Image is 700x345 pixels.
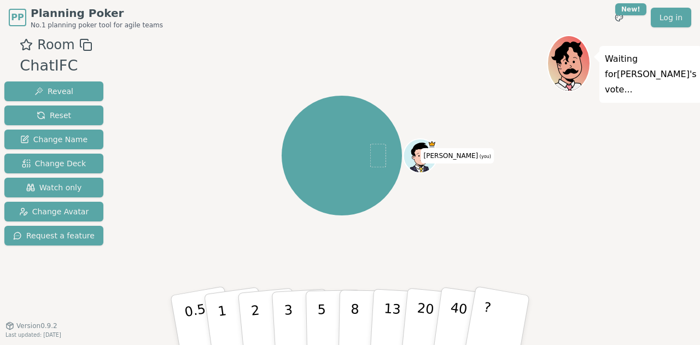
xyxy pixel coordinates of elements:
a: PPPlanning PokerNo.1 planning poker tool for agile teams [9,5,163,30]
span: Room [37,35,74,55]
button: Reset [4,106,103,125]
button: Change Deck [4,154,103,173]
span: Click to change your name [421,148,494,163]
span: Change Name [20,134,87,145]
span: Last updated: [DATE] [5,332,61,338]
button: Change Name [4,130,103,149]
span: Request a feature [13,230,95,241]
p: Waiting for [PERSON_NAME] 's vote... [605,51,697,97]
button: Watch only [4,178,103,197]
div: ChatIFC [20,55,92,77]
div: New! [615,3,646,15]
span: Change Avatar [19,206,89,217]
span: Gajendra is the host [428,140,436,148]
button: Click to change your avatar [405,140,436,172]
button: Version0.9.2 [5,321,57,330]
span: Version 0.9.2 [16,321,57,330]
button: Request a feature [4,226,103,245]
button: New! [609,8,629,27]
span: PP [11,11,24,24]
button: Change Avatar [4,202,103,221]
span: (you) [478,154,491,159]
span: Change Deck [22,158,86,169]
span: Reveal [34,86,73,97]
a: Log in [651,8,691,27]
span: Watch only [26,182,82,193]
button: Add as favourite [20,35,33,55]
span: Planning Poker [31,5,163,21]
span: Reset [37,110,71,121]
button: Reveal [4,81,103,101]
span: No.1 planning poker tool for agile teams [31,21,163,30]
